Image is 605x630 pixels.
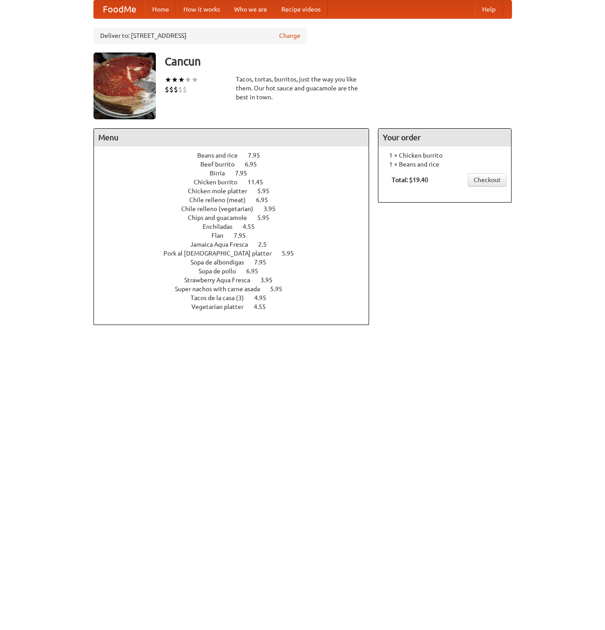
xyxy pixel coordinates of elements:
h4: Menu [94,129,369,146]
span: 2.5 [258,241,276,248]
a: Help [475,0,503,18]
h4: Your order [378,129,511,146]
span: 3.95 [264,205,284,212]
a: Recipe videos [274,0,328,18]
a: Sopa de albondigas 7.95 [191,259,283,266]
a: Super nachos with carne asada 5.95 [175,285,299,293]
li: $ [169,85,174,94]
a: Vegetarian platter 4.55 [191,303,282,310]
span: 5.95 [282,250,303,257]
a: Pork al [DEMOGRAPHIC_DATA] platter 5.95 [163,250,310,257]
span: 7.95 [248,152,269,159]
a: Birria 7.95 [210,170,264,177]
span: Enchiladas [203,223,241,230]
li: 1 × Chicken burrito [383,151,507,160]
span: 6.95 [246,268,267,275]
li: ★ [191,75,198,85]
a: Who we are [227,0,274,18]
a: Chicken mole platter 5.95 [188,187,286,195]
li: 1 × Beans and rice [383,160,507,169]
span: Chile relleno (meat) [189,196,255,203]
span: 6.95 [245,161,266,168]
span: 11.45 [248,179,272,186]
span: 4.55 [243,223,264,230]
span: Chips and guacamole [188,214,256,221]
span: Chicken mole platter [188,187,256,195]
div: Tacos, tortas, burritos, just the way you like them. Our hot sauce and guacamole are the best in ... [236,75,369,102]
span: 7.95 [234,232,255,239]
span: 7.95 [235,170,256,177]
li: $ [178,85,183,94]
span: Birria [210,170,234,177]
span: Chicken burrito [194,179,246,186]
span: Super nachos with carne asada [175,285,269,293]
a: Enchiladas 4.55 [203,223,271,230]
span: Flan [211,232,232,239]
li: ★ [178,75,185,85]
span: Sopa de albondigas [191,259,253,266]
span: 7.95 [254,259,275,266]
img: angular.jpg [93,53,156,119]
span: Beef burrito [200,161,244,168]
a: Sopa de pollo 6.95 [199,268,275,275]
span: 4.95 [254,294,275,301]
li: ★ [165,75,171,85]
span: Vegetarian platter [191,303,252,310]
a: FoodMe [94,0,145,18]
a: Chile relleno (meat) 6.95 [189,196,284,203]
li: ★ [171,75,178,85]
span: Sopa de pollo [199,268,245,275]
span: Strawberry Aqua Fresca [184,276,259,284]
span: 5.95 [257,187,278,195]
a: Change [279,31,300,40]
b: Total: $19.40 [392,176,428,183]
li: $ [183,85,187,94]
a: Checkout [468,173,507,187]
a: Jamaica Aqua Fresca 2.5 [190,241,283,248]
a: Chips and guacamole 5.95 [188,214,286,221]
span: Pork al [DEMOGRAPHIC_DATA] platter [163,250,280,257]
span: 6.95 [256,196,277,203]
a: How it works [176,0,227,18]
a: Beans and rice 7.95 [197,152,276,159]
span: 4.55 [254,303,275,310]
span: Beans and rice [197,152,247,159]
div: Deliver to: [STREET_ADDRESS] [93,28,307,44]
a: Chile relleno (vegetarian) 3.95 [181,205,292,212]
li: $ [165,85,169,94]
span: 5.95 [270,285,291,293]
a: Chicken burrito 11.45 [194,179,280,186]
span: Tacos de la casa (3) [191,294,253,301]
h3: Cancun [165,53,512,70]
li: ★ [185,75,191,85]
span: 3.95 [260,276,281,284]
span: Jamaica Aqua Fresca [190,241,257,248]
a: Flan 7.95 [211,232,262,239]
a: Strawberry Aqua Fresca 3.95 [184,276,289,284]
li: $ [174,85,178,94]
span: 5.95 [257,214,278,221]
a: Tacos de la casa (3) 4.95 [191,294,283,301]
a: Home [145,0,176,18]
a: Beef burrito 6.95 [200,161,273,168]
span: Chile relleno (vegetarian) [181,205,262,212]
